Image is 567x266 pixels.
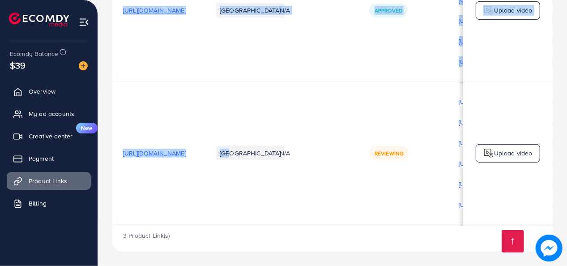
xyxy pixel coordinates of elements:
span: N/A [280,6,290,15]
img: logo [483,148,494,159]
span: New [76,123,98,133]
a: Creative centerNew [7,127,91,145]
span: My ad accounts [29,109,74,118]
img: logo [9,13,69,26]
img: image [536,235,563,262]
img: menu [79,17,89,27]
p: Upload video [494,148,533,159]
span: [URL][DOMAIN_NAME] [123,149,186,158]
a: Overview [7,82,91,100]
span: Product Links [29,176,67,185]
span: 3 Product Link(s) [123,231,170,240]
span: [URL][DOMAIN_NAME] [123,6,186,15]
p: Upload video [494,5,533,16]
span: Billing [29,199,47,208]
span: Creative center [29,132,72,141]
a: Billing [7,194,91,212]
span: Ecomdy Balance [10,49,58,58]
li: [GEOGRAPHIC_DATA] [216,3,285,17]
span: $39 [10,59,26,72]
img: logo [483,5,494,16]
a: Payment [7,150,91,167]
a: Product Links [7,172,91,190]
span: N/A [280,149,290,158]
span: Overview [29,87,55,96]
span: Approved [375,7,402,14]
span: Reviewing [375,150,404,157]
span: Payment [29,154,54,163]
li: [GEOGRAPHIC_DATA] [216,146,285,160]
img: image [79,61,88,70]
a: My ad accounts [7,105,91,123]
